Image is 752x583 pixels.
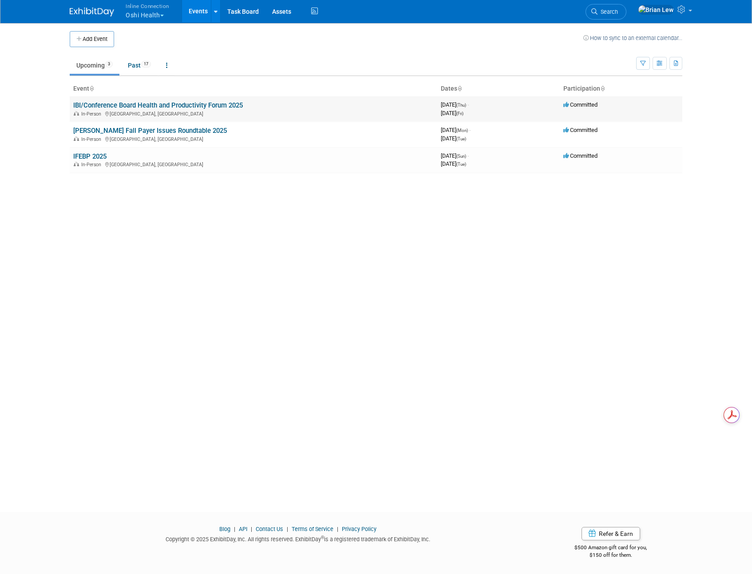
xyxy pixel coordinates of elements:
span: (Tue) [456,162,466,167]
span: - [467,101,469,108]
a: Search [586,4,626,20]
img: In-Person Event [74,136,79,141]
span: Committed [563,127,598,133]
a: IBI/Conference Board Health and Productivity Forum 2025 [73,101,243,109]
a: Contact Us [256,526,283,532]
sup: ® [321,535,324,540]
img: Brian Lew [638,5,674,15]
a: [PERSON_NAME] Fall Payer Issues Roundtable 2025 [73,127,227,135]
span: [DATE] [441,127,471,133]
a: IFEBP 2025 [73,152,107,160]
div: Copyright © 2025 ExhibitDay, Inc. All rights reserved. ExhibitDay is a registered trademark of Ex... [70,533,526,543]
a: Sort by Start Date [457,85,462,92]
span: (Tue) [456,136,466,141]
span: Search [598,8,618,15]
span: 3 [105,61,113,68]
span: (Thu) [456,103,466,108]
img: ExhibitDay [70,8,114,16]
div: $500 Amazon gift card for you, [539,538,683,559]
a: Sort by Participation Type [600,85,605,92]
a: Blog [219,526,230,532]
a: Past17 [121,57,158,74]
span: In-Person [81,136,104,142]
span: 17 [141,61,151,68]
div: [GEOGRAPHIC_DATA], [GEOGRAPHIC_DATA] [73,160,434,168]
span: Committed [563,101,598,108]
span: In-Person [81,162,104,168]
button: Add Event [70,31,114,47]
span: [DATE] [441,152,469,159]
span: In-Person [81,111,104,117]
th: Participation [560,81,682,96]
span: [DATE] [441,110,463,116]
th: Event [70,81,437,96]
span: (Fri) [456,111,463,116]
a: API [239,526,247,532]
span: Inline Connection [126,1,169,11]
th: Dates [437,81,560,96]
span: (Sun) [456,154,466,159]
span: | [335,526,340,532]
a: Sort by Event Name [89,85,94,92]
a: How to sync to an external calendar... [583,35,682,41]
span: - [469,127,471,133]
span: - [467,152,469,159]
div: [GEOGRAPHIC_DATA], [GEOGRAPHIC_DATA] [73,110,434,117]
a: Refer & Earn [582,527,640,540]
a: Upcoming3 [70,57,119,74]
img: In-Person Event [74,162,79,166]
span: | [232,526,237,532]
a: Privacy Policy [342,526,376,532]
span: | [249,526,254,532]
span: [DATE] [441,101,469,108]
span: (Mon) [456,128,468,133]
span: [DATE] [441,135,466,142]
img: In-Person Event [74,111,79,116]
span: | [285,526,290,532]
a: Terms of Service [292,526,333,532]
div: [GEOGRAPHIC_DATA], [GEOGRAPHIC_DATA] [73,135,434,142]
span: [DATE] [441,160,466,167]
span: Committed [563,152,598,159]
div: $150 off for them. [539,551,683,559]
